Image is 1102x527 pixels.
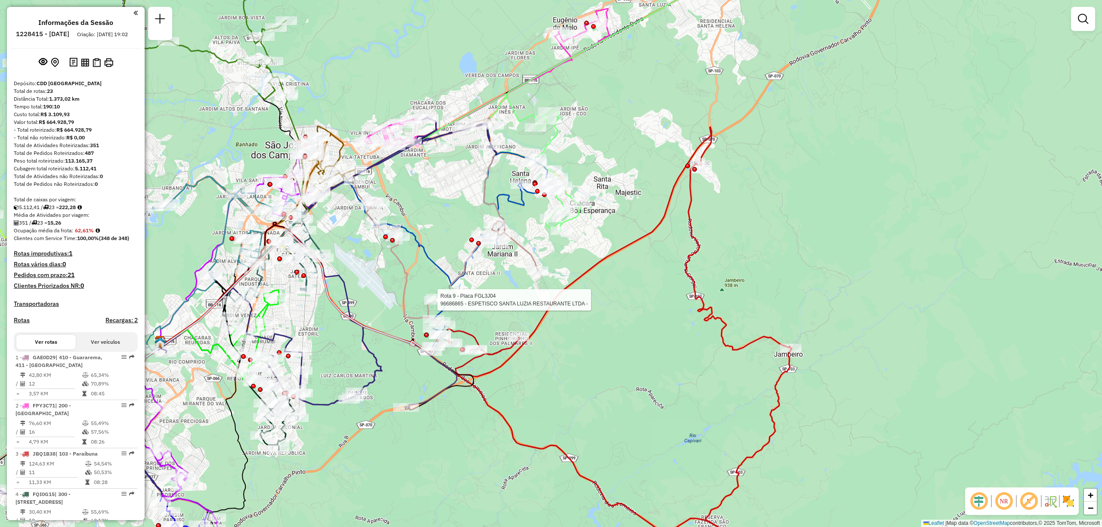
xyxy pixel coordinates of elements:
strong: R$ 664.928,79 [39,119,74,125]
div: Depósito: [14,80,138,87]
img: Exibir/Ocultar setores [1062,494,1075,508]
span: | [945,520,947,526]
img: Fluxo de ruas [1043,494,1057,508]
div: Distância Total: [14,95,138,103]
span: | 103 - Paraibuna [56,450,98,457]
div: Peso total roteirizado: [14,157,138,165]
img: FAD CDD São José dos Campos [155,337,166,348]
i: % de utilização da cubagem [82,429,89,435]
span: 4 - [15,491,71,505]
i: % de utilização do peso [82,509,89,515]
h6: 1228415 - [DATE] [16,30,69,38]
td: 57,56% [90,428,134,436]
a: Clique aqui para minimizar o painel [133,8,138,18]
strong: 100,00% [77,235,99,241]
em: Rota exportada [129,354,134,360]
strong: 351 [90,142,99,148]
div: - Total roteirizado: [14,126,138,134]
div: - Total não roteirizado: [14,134,138,142]
i: Distância Total [20,421,25,426]
td: 124,63 KM [28,459,85,468]
span: Ocupação média da frota: [14,227,73,234]
span: 1 - [15,354,102,368]
a: Zoom out [1084,502,1097,515]
span: | 410 - Guararema, 411 - [GEOGRAPHIC_DATA] [15,354,102,368]
i: Distância Total [20,509,25,515]
strong: 0 [95,181,98,187]
span: 3 - [15,450,98,457]
i: Meta Caixas/viagem: 194,10 Diferença: 28,18 [77,205,82,210]
td: 12 [28,379,82,388]
button: Visualizar relatório de Roteirização [79,56,91,68]
div: Criação: [DATE] 19:02 [74,31,131,38]
strong: 15,26 [47,219,61,226]
strong: 62,61% [75,227,94,234]
div: Valor total: [14,118,138,126]
i: % de utilização da cubagem [85,470,92,475]
strong: 0 [62,260,66,268]
td: 76,60 KM [28,419,82,428]
strong: 113.165,37 [65,157,93,164]
td: 65,34% [90,371,134,379]
strong: 23 [47,88,53,94]
td: 08:28 [93,478,134,487]
span: GAE0D29 [33,354,56,361]
span: JBQ1B38 [33,450,56,457]
strong: 222,28 [59,204,76,210]
strong: 1 [69,250,72,257]
div: Total de Atividades não Roteirizadas: [14,173,138,180]
i: Total de Atividades [20,470,25,475]
strong: CDD [GEOGRAPHIC_DATA] [37,80,102,86]
h4: Rotas improdutivas: [14,250,138,257]
strong: 0 [100,173,103,179]
em: Opções [121,354,127,360]
div: 5.112,41 / 23 = [14,203,138,211]
strong: 1.373,02 km [49,96,80,102]
span: Ocultar NR [994,491,1014,512]
span: Clientes com Service Time: [14,235,77,241]
h4: Transportadoras [14,300,138,308]
span: Exibir rótulo [1018,491,1039,512]
td: / [15,468,20,477]
h4: Clientes Priorizados NR: [14,282,138,290]
a: OpenStreetMap [974,520,1010,526]
td: 16 [28,428,82,436]
span: Ocultar deslocamento [969,491,989,512]
i: Tempo total em rota [82,439,87,444]
td: / [15,516,20,525]
h4: Informações da Sessão [38,18,113,27]
em: Média calculada utilizando a maior ocupação (%Peso ou %Cubagem) de cada rota da sessão. Rotas cro... [96,228,100,233]
td: 60,12% [90,516,134,525]
a: Leaflet [923,520,944,526]
i: Total de rotas [43,205,49,210]
td: 08:26 [90,438,134,446]
i: Total de Atividades [14,220,19,225]
a: Nova sessão e pesquisa [152,10,169,30]
i: Total de rotas [31,220,37,225]
a: Rotas [14,317,30,324]
td: 70,89% [90,379,134,388]
div: Total de rotas: [14,87,138,95]
button: Ver veículos [76,335,135,349]
i: Distância Total [20,373,25,378]
i: Total de Atividades [20,429,25,435]
div: Tempo total: [14,103,138,111]
div: Total de Pedidos não Roteirizados: [14,180,138,188]
img: CDD São José dos Campos [155,336,166,347]
em: Opções [121,451,127,456]
span: | 200 - [GEOGRAPHIC_DATA] [15,402,71,416]
span: FPY3C71 [33,402,55,409]
em: Rota exportada [129,451,134,456]
button: Ver rotas [16,335,76,349]
div: Custo total: [14,111,138,118]
button: Exibir sessão original [37,55,49,69]
i: Distância Total [20,461,25,466]
div: Total de caixas por viagem: [14,196,138,203]
div: 351 / 23 = [14,219,138,227]
strong: 21 [68,271,74,279]
td: = [15,389,20,398]
img: 615 UDC Light SJC Centro [285,198,297,209]
button: Imprimir Rotas [102,56,115,69]
button: Centralizar mapa no depósito ou ponto de apoio [49,56,61,69]
td: / [15,379,20,388]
